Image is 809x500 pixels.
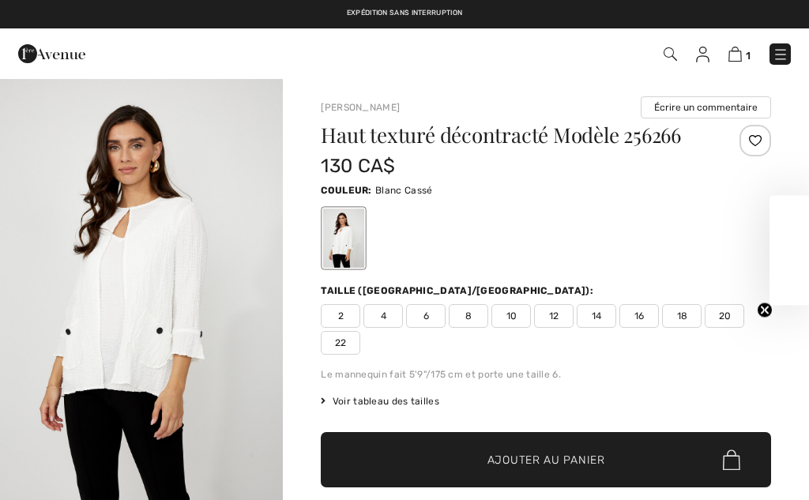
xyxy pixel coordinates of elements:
[769,195,809,305] div: Close teaser
[18,38,85,70] img: 1ère Avenue
[728,44,751,63] a: 1
[664,47,677,61] img: Recherche
[487,452,605,468] span: Ajouter au panier
[321,367,771,382] div: Le mannequin fait 5'9"/175 cm et porte une taille 6.
[321,394,439,408] span: Voir tableau des tailles
[406,304,446,328] span: 6
[321,155,395,177] span: 130 CA$
[375,185,432,196] span: Blanc Cassé
[757,302,773,318] button: Close teaser
[321,102,400,113] a: [PERSON_NAME]
[321,432,771,487] button: Ajouter au panier
[449,304,488,328] span: 8
[321,125,696,145] h1: Haut texturé décontracté Modèle 256266
[773,47,788,62] img: Menu
[321,304,360,328] span: 2
[662,304,702,328] span: 18
[534,304,574,328] span: 12
[705,304,744,328] span: 20
[18,45,85,60] a: 1ère Avenue
[491,304,531,328] span: 10
[577,304,616,328] span: 14
[619,304,659,328] span: 16
[728,47,742,62] img: Panier d'achat
[323,209,364,268] div: Blanc Cassé
[321,331,360,355] span: 22
[321,284,596,298] div: Taille ([GEOGRAPHIC_DATA]/[GEOGRAPHIC_DATA]):
[723,449,740,470] img: Bag.svg
[321,185,371,196] span: Couleur:
[746,50,751,62] span: 1
[363,304,403,328] span: 4
[641,96,771,118] button: Écrire un commentaire
[696,47,709,62] img: Mes infos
